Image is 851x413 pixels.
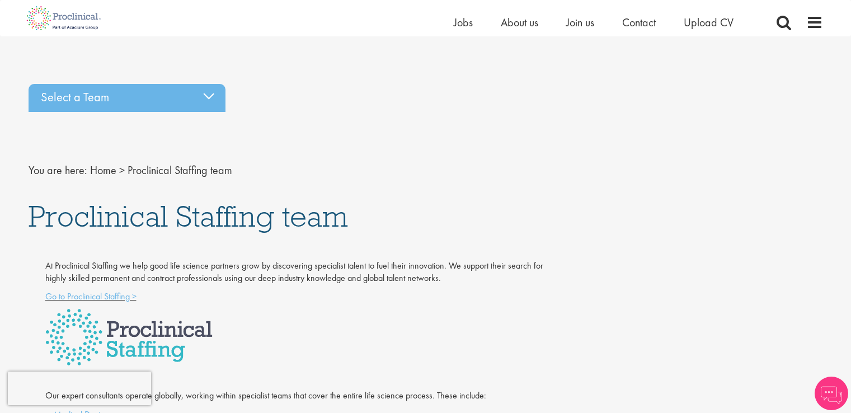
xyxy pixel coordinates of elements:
[566,15,594,30] a: Join us
[684,15,734,30] a: Upload CV
[454,15,473,30] a: Jobs
[29,84,225,112] div: Select a Team
[501,15,538,30] a: About us
[45,309,213,365] img: Proclinical Staffing
[815,377,848,410] img: Chatbot
[119,163,125,177] span: >
[90,163,116,177] a: breadcrumb link
[45,260,547,285] p: At Proclinical Staffing we help good life science partners grow by discovering specialist talent ...
[622,15,656,30] a: Contact
[29,197,348,235] span: Proclinical Staffing team
[45,290,137,302] a: Go to Proclinical Staffing >
[128,163,232,177] span: Proclinical Staffing team
[45,389,547,402] p: Our expert consultants operate globally, working within specialist teams that cover the entire li...
[29,163,87,177] span: You are here:
[8,372,151,405] iframe: reCAPTCHA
